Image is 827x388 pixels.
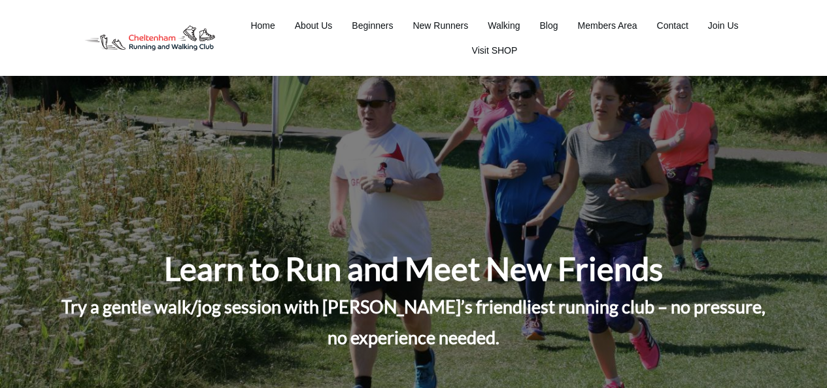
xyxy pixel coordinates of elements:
[250,16,275,35] a: Home
[295,16,333,35] a: About Us
[472,41,518,60] a: Visit SHOP
[540,16,558,35] a: Blog
[61,296,766,348] strong: Try a gentle walk/jog session with [PERSON_NAME]’s friendliest running club – no pressure, no exp...
[657,16,688,35] a: Contact
[74,16,226,60] img: Decathlon
[708,16,739,35] a: Join Us
[164,248,663,290] h1: Learn to Run and Meet New Friends
[578,16,637,35] a: Members Area
[413,16,468,35] a: New Runners
[352,16,393,35] a: Beginners
[488,16,520,35] a: Walking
